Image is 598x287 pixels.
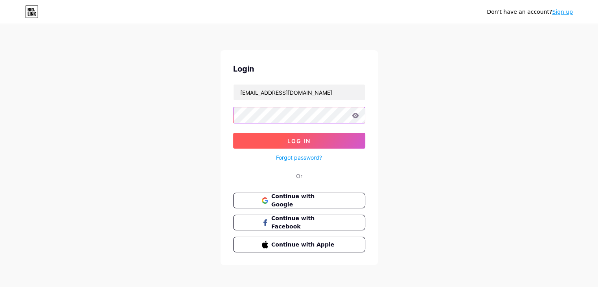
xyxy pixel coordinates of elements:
[296,172,302,180] div: Or
[233,63,365,75] div: Login
[276,153,322,162] a: Forgot password?
[487,8,573,16] div: Don't have an account?
[271,214,336,231] span: Continue with Facebook
[233,133,365,149] button: Log In
[271,192,336,209] span: Continue with Google
[233,215,365,230] button: Continue with Facebook
[234,85,365,100] input: Username
[271,241,336,249] span: Continue with Apple
[552,9,573,15] a: Sign up
[233,237,365,252] button: Continue with Apple
[287,138,311,144] span: Log In
[233,193,365,208] button: Continue with Google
